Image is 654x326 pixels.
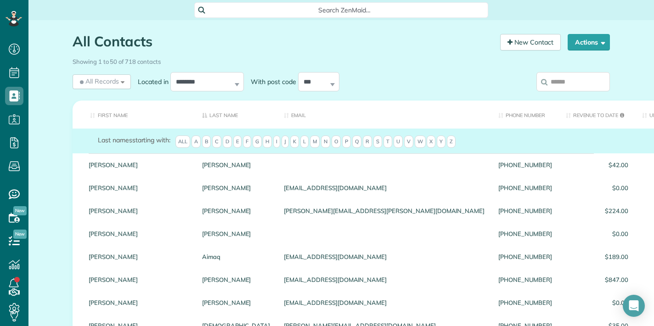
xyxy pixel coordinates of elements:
[491,291,558,314] div: [PHONE_NUMBER]
[223,135,232,148] span: D
[383,135,392,148] span: T
[195,101,277,129] th: Last Name: activate to sort column descending
[415,135,426,148] span: W
[373,135,382,148] span: S
[277,101,491,129] th: Email: activate to sort column ascending
[394,135,403,148] span: U
[202,276,270,283] a: [PERSON_NAME]
[566,185,628,191] span: $0.00
[566,162,628,168] span: $42.00
[192,135,201,148] span: A
[98,135,170,145] label: starting with:
[277,245,491,268] div: [EMAIL_ADDRESS][DOMAIN_NAME]
[175,135,190,148] span: All
[277,199,491,222] div: [PERSON_NAME][EMAIL_ADDRESS][PERSON_NAME][DOMAIN_NAME]
[89,230,188,237] a: [PERSON_NAME]
[202,208,270,214] a: [PERSON_NAME]
[202,162,270,168] a: [PERSON_NAME]
[332,135,341,148] span: O
[566,208,628,214] span: $224.00
[491,101,558,129] th: Phone number: activate to sort column ascending
[623,295,645,317] div: Open Intercom Messenger
[447,135,456,148] span: Z
[568,34,610,51] button: Actions
[253,135,262,148] span: G
[233,135,242,148] span: E
[263,135,272,148] span: H
[13,230,27,239] span: New
[89,276,188,283] a: [PERSON_NAME]
[89,208,188,214] a: [PERSON_NAME]
[202,135,211,148] span: B
[491,176,558,199] div: [PHONE_NUMBER]
[321,135,330,148] span: N
[273,135,280,148] span: I
[277,291,491,314] div: [EMAIL_ADDRESS][DOMAIN_NAME]
[363,135,372,148] span: R
[352,135,361,148] span: Q
[212,135,221,148] span: C
[202,185,270,191] a: [PERSON_NAME]
[566,299,628,306] span: $0.00
[89,253,188,260] a: [PERSON_NAME]
[73,54,610,66] div: Showing 1 to 50 of 718 contacts
[98,136,132,144] span: Last names
[73,101,195,129] th: First Name: activate to sort column ascending
[277,268,491,291] div: [EMAIL_ADDRESS][DOMAIN_NAME]
[566,230,628,237] span: $0.00
[202,230,270,237] a: [PERSON_NAME]
[89,299,188,306] a: [PERSON_NAME]
[243,135,251,148] span: F
[202,253,270,260] a: Aimaq
[404,135,413,148] span: V
[491,222,558,245] div: [PHONE_NUMBER]
[202,299,270,306] a: [PERSON_NAME]
[559,101,635,129] th: Revenue to Date: activate to sort column ascending
[277,176,491,199] div: [EMAIL_ADDRESS][DOMAIN_NAME]
[89,185,188,191] a: [PERSON_NAME]
[73,34,493,49] h1: All Contacts
[342,135,351,148] span: P
[310,135,320,148] span: M
[89,162,188,168] a: [PERSON_NAME]
[282,135,289,148] span: J
[566,253,628,260] span: $189.00
[78,77,119,86] span: All Records
[131,77,170,86] label: Located in
[290,135,299,148] span: K
[491,268,558,291] div: [PHONE_NUMBER]
[491,153,558,176] div: [PHONE_NUMBER]
[500,34,561,51] a: New Contact
[244,77,298,86] label: With post code
[13,206,27,215] span: New
[300,135,309,148] span: L
[437,135,445,148] span: Y
[427,135,435,148] span: X
[491,245,558,268] div: [PHONE_NUMBER]
[566,276,628,283] span: $847.00
[491,199,558,222] div: [PHONE_NUMBER]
